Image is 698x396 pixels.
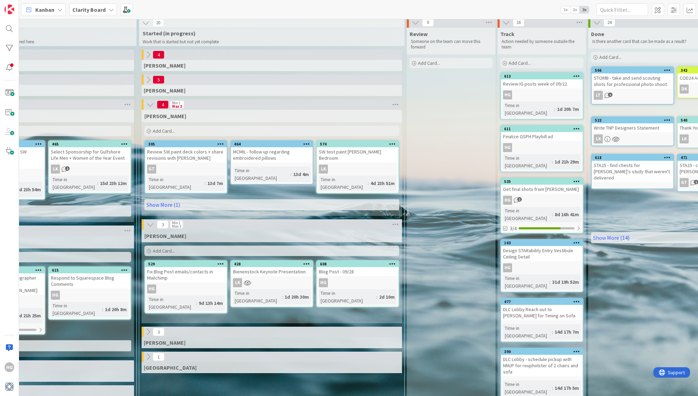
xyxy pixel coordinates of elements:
span: 3/4 [510,225,517,232]
div: 608Blog Post - 09/28 [317,261,399,276]
span: Hannah [144,232,186,239]
p: Work that is started but not yet complete [143,39,396,45]
div: Time in [GEOGRAPHIC_DATA] [319,289,376,305]
a: 566STOMB - take and send scouting shots for professional photo shoot.LT [591,67,674,105]
a: 522Write TNP Designers StatementLK [591,116,674,146]
span: Lisa T. [144,87,186,94]
div: 615 [49,267,131,273]
div: 390 [504,349,583,354]
div: 14d 17h 7m [553,328,581,336]
div: 390DLC Lobby - schedule pickup with NNUP for reupholster of 2 chairs and sofa [501,349,583,376]
div: LK [231,278,313,287]
a: 608Blog Post - 09/28HGTime in [GEOGRAPHIC_DATA]:2d 10m [316,260,399,307]
div: 608 [320,262,399,266]
div: 529 [148,262,227,266]
div: HG [503,90,512,99]
div: LK [317,165,399,174]
div: HG [51,291,60,300]
span: Devon [144,364,197,371]
div: Max 3 [172,105,182,108]
div: 566 [595,68,673,73]
div: Finalize GSPH Playbill ad [501,132,583,141]
span: 1 [153,353,164,361]
div: 428 [234,262,313,266]
div: 465 [49,141,131,147]
div: Min 1 [172,221,180,225]
div: 2d 10m [377,293,396,301]
div: 608 [317,261,399,267]
div: Time in [GEOGRAPHIC_DATA] [51,302,102,317]
div: 465Select Sponsorship for Gulfshore Life Men + Women of the Year Event [49,141,131,162]
div: HG [145,284,227,293]
div: Bienenstock Keynote Presentation [231,267,313,276]
div: 163 [504,240,583,245]
span: 3 [153,328,164,336]
div: Time in [GEOGRAPHIC_DATA] [503,207,552,222]
a: 611Finalize GSPH Playbill adHGTime in [GEOGRAPHIC_DATA]:1d 21h 29m [500,125,583,172]
div: Fix Blog Post emails/contacts in Mailchimp [145,267,227,282]
span: : [552,158,553,166]
a: 305Review SW paint deck colors + share revisions with [PERSON_NAME]GTTime in [GEOGRAPHIC_DATA]:13... [144,140,227,194]
div: 31d 19h 52m [551,278,581,286]
div: HG [5,362,14,372]
div: 618 [595,155,673,160]
span: 4 [157,100,169,109]
div: HG [501,196,583,205]
div: 12d 23h 54m [12,186,43,193]
a: 529Fix Blog Post emails/contacts in MailchimpHGTime in [GEOGRAPHIC_DATA]:9d 13h 14m [144,260,227,314]
span: : [376,293,377,301]
div: 163 [501,240,583,246]
div: Review SW paint deck colors + share revisions with [PERSON_NAME] [145,147,227,162]
a: 618STA25 - find chests for [PERSON_NAME]'s study that weren't delivered [591,154,674,189]
div: HG [503,143,512,152]
span: : [196,299,197,307]
div: Time in [GEOGRAPHIC_DATA] [233,167,290,182]
div: Respond to Squarespace Blog Comments [49,273,131,289]
div: 529 [145,261,227,267]
div: LK [51,165,60,174]
span: : [290,170,292,178]
div: SW test paint [PERSON_NAME] Bedroom [317,147,399,162]
span: Philip [144,339,186,346]
div: LK [233,278,242,287]
div: Time in [GEOGRAPHIC_DATA] [503,380,552,396]
div: Time in [GEOGRAPHIC_DATA] [51,176,97,191]
span: Add Card... [509,60,531,66]
div: HG [501,90,583,99]
div: 464 [231,141,313,147]
div: Min 1 [172,101,180,105]
span: : [552,211,553,218]
span: 1 [517,197,522,202]
div: HG [501,143,583,152]
span: Review [410,30,428,37]
div: 615 [52,268,131,273]
div: LT [594,91,603,100]
div: 613Review IG posts week of 09/22 [501,73,583,88]
div: 9d 13h 14m [197,299,225,307]
div: Blog Post - 09/28 [317,267,399,276]
span: Support [15,1,32,9]
div: 1d 21h 29m [553,158,581,166]
span: : [97,179,98,187]
div: 8d 16h 41m [553,211,581,218]
div: 477 [504,299,583,304]
span: Add Card... [418,60,440,66]
div: 611 [504,126,583,131]
span: 20 [152,19,164,27]
div: DK [680,85,689,94]
div: 1d 20h 8m [103,306,128,313]
span: Add Card... [153,248,175,254]
span: Gina [144,62,186,69]
a: 464MCMIL - follow up regarding embroidered pillowsTime in [GEOGRAPHIC_DATA]:13d 4m [230,140,313,185]
a: 428Bienenstock Keynote PresentationLKTime in [GEOGRAPHIC_DATA]:1d 20h 30m [230,260,313,307]
span: : [368,179,369,187]
div: LK [319,165,328,174]
span: 3 [157,220,169,229]
span: Started (in progress) [143,30,396,37]
div: HG [503,263,512,272]
p: Action needed by someone outside the team [502,39,582,50]
div: Time in [GEOGRAPHIC_DATA] [503,274,549,290]
img: Visit kanbanzone.com [5,5,14,14]
span: 4 [153,51,164,59]
div: LT [592,91,673,100]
